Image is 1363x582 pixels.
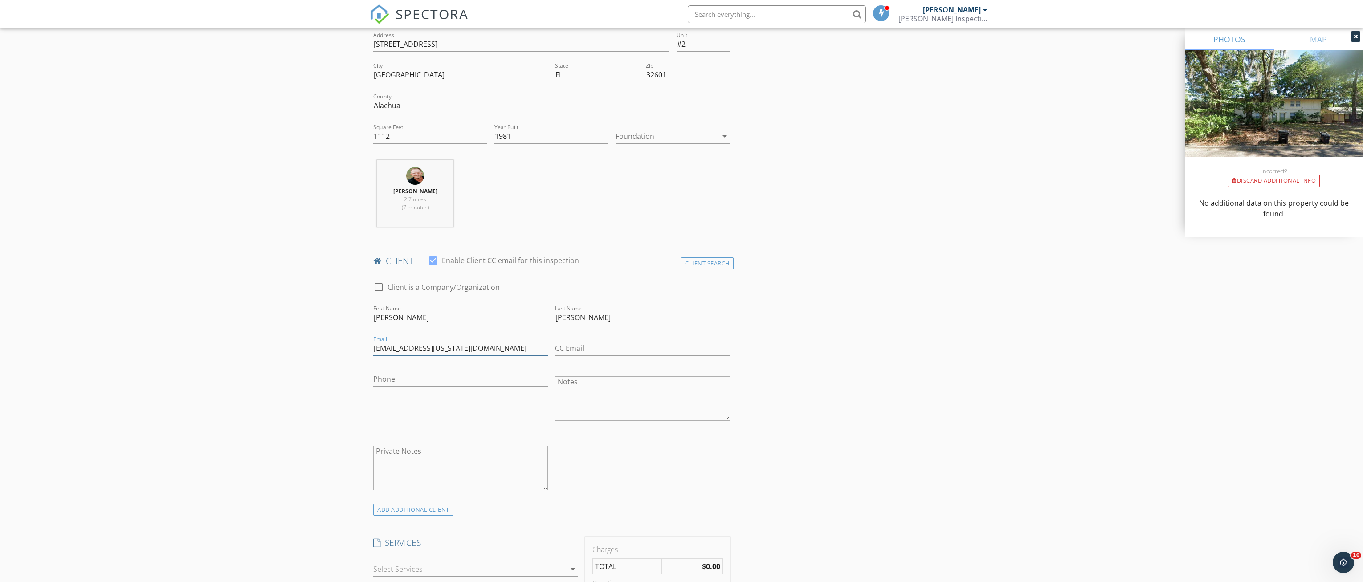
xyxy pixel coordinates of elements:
[593,559,662,574] td: TOTAL
[370,4,389,24] img: The Best Home Inspection Software - Spectora
[1228,175,1320,187] div: Discard Additional info
[406,167,424,185] img: headshot.jpg
[1351,552,1361,559] span: 10
[373,255,730,267] h4: client
[373,504,453,516] div: ADD ADDITIONAL client
[923,5,981,14] div: [PERSON_NAME]
[688,5,866,23] input: Search everything...
[592,544,722,555] div: Charges
[702,562,720,571] strong: $0.00
[898,14,988,23] div: Garber Inspection Services
[1185,28,1274,50] a: PHOTOS
[1185,167,1363,175] div: Incorrect?
[388,283,500,292] label: Client is a Company/Organization
[404,195,426,203] span: 2.7 miles
[719,131,730,142] i: arrow_drop_down
[402,203,429,211] span: (7 minutes)
[567,564,578,574] i: arrow_drop_down
[393,187,437,195] strong: [PERSON_NAME]
[1185,50,1363,178] img: streetview
[1333,552,1354,573] iframe: Intercom live chat
[681,257,734,269] div: Client Search
[442,256,579,265] label: Enable Client CC email for this inspection
[373,537,578,549] h4: SERVICES
[370,12,469,31] a: SPECTORA
[1196,198,1352,219] p: No additional data on this property could be found.
[396,4,469,23] span: SPECTORA
[1274,28,1363,50] a: MAP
